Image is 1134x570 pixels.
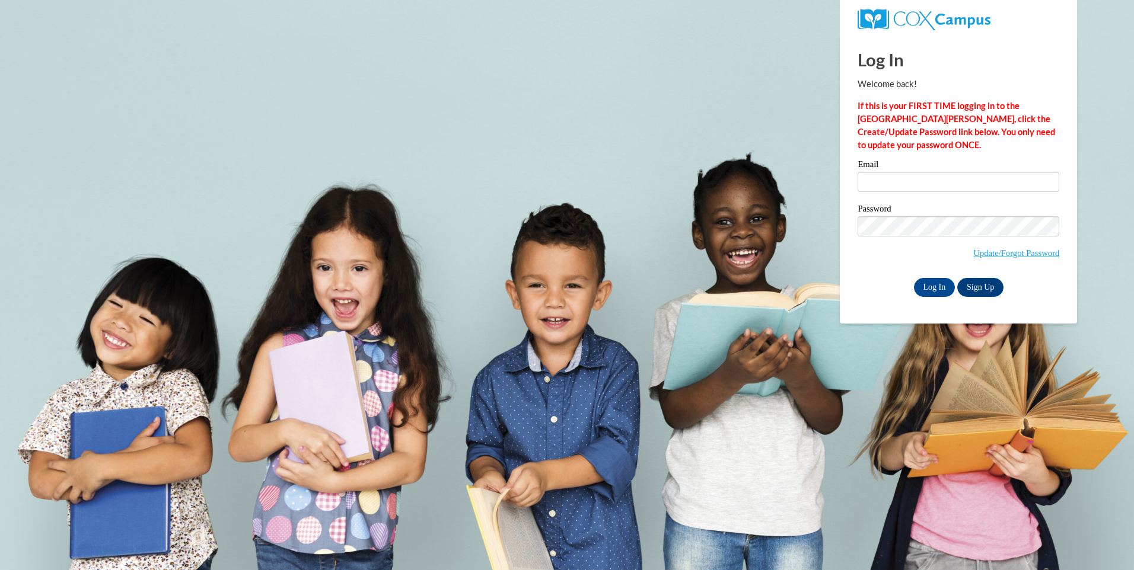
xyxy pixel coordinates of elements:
a: Update/Forgot Password [973,248,1059,258]
h1: Log In [858,47,1059,72]
label: Password [858,204,1059,216]
label: Email [858,160,1059,172]
p: Welcome back! [858,78,1059,91]
a: COX Campus [858,14,990,24]
a: Sign Up [957,278,1004,297]
strong: If this is your FIRST TIME logging in to the [GEOGRAPHIC_DATA][PERSON_NAME], click the Create/Upd... [858,101,1055,150]
img: COX Campus [858,9,990,30]
input: Log In [914,278,955,297]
